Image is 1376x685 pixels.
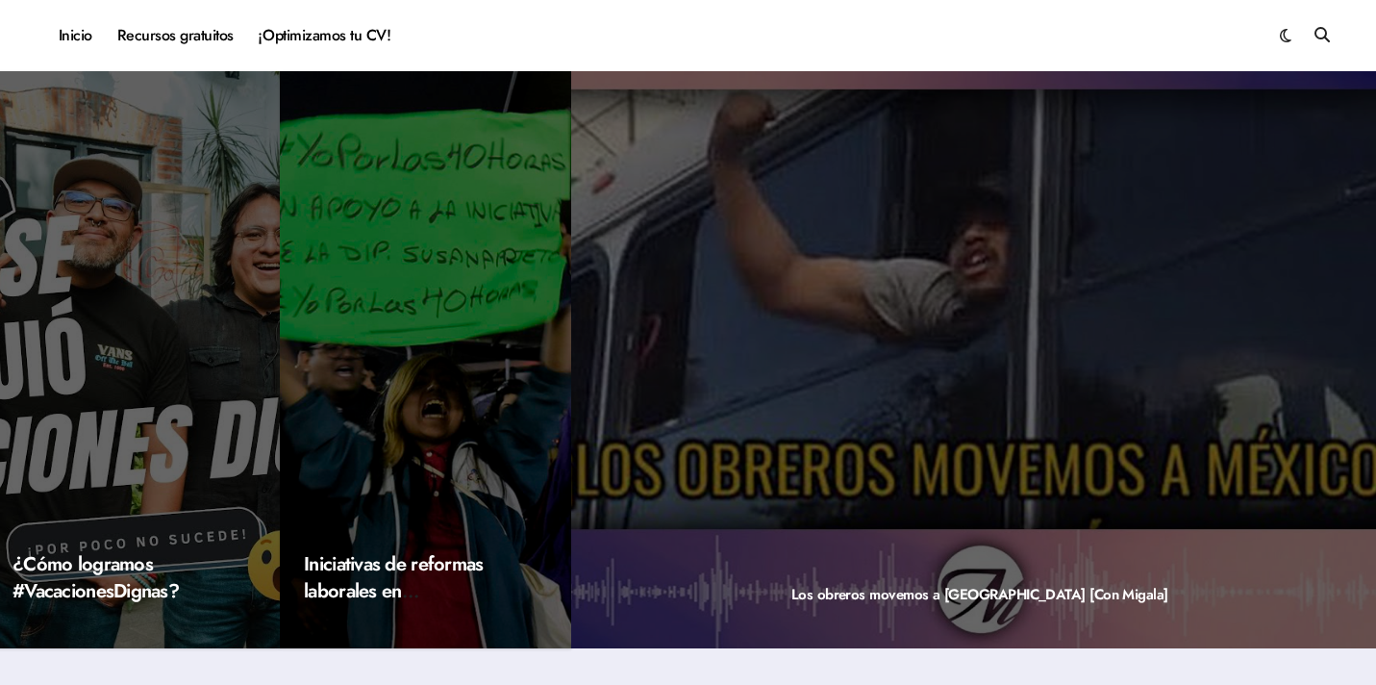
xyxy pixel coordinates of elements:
a: ¿Cómo logramos #VacacionesDignas? [13,550,179,605]
a: Inicio [46,10,105,62]
a: Iniciativas de reformas laborales en [GEOGRAPHIC_DATA] (2023) [304,550,490,659]
a: Recursos gratuitos [105,10,246,62]
a: Los obreros movemos a [GEOGRAPHIC_DATA] [Con Migala] [791,584,1168,605]
a: ¡Optimizamos tu CV! [246,10,403,62]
